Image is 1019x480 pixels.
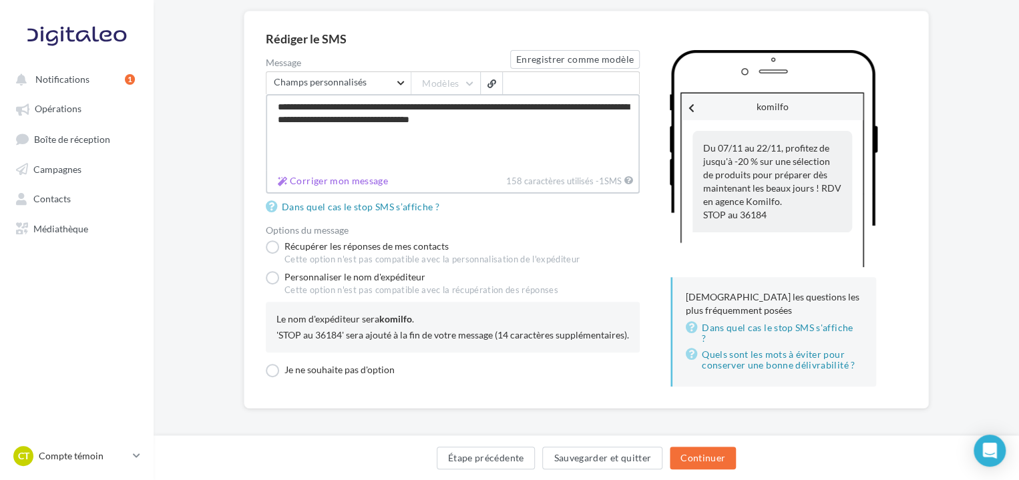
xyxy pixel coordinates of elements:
[437,447,536,469] button: Étape précédente
[599,176,604,187] span: 1
[8,126,146,151] a: Boîte de réception
[8,216,146,240] a: Médiathèque
[284,284,558,296] div: Cette option n'est pas compatible avec la récupération des réponses
[596,176,622,187] span: -
[18,449,29,463] span: Ct
[670,447,736,469] button: Continuer
[8,96,146,120] a: Opérations
[33,163,81,174] span: Campagnes
[974,435,1006,467] div: Open Intercom Messenger
[266,271,558,302] label: Personnaliser le nom d'expéditeur
[272,173,393,189] button: 158 caractères utilisés -1SMS
[35,103,81,115] span: Opérations
[703,209,767,220] span: STOP au 36184
[33,222,88,234] span: Médiathèque
[542,447,662,469] button: Sauvegarder et quitter
[34,133,110,144] span: Boîte de réception
[266,199,445,215] a: Dans quel cas le stop SMS s’affiche ?
[8,156,146,180] a: Campagnes
[276,328,629,342] div: 'STOP au 36184' sera ajouté à la fin de votre message (14 caractères supplémentaires).
[39,449,128,463] p: Compte témoin
[266,33,907,45] div: Rédiger le SMS
[682,93,863,120] div: komilfo
[274,77,394,87] span: Champs personnalisés
[266,58,510,67] label: Message
[686,320,863,346] a: Dans quel cas le stop SMS s'affiche ?
[506,176,594,187] span: 158 caractères utilisés
[266,240,580,266] label: Récupérer les réponses de mes contacts
[125,74,135,85] div: 1
[266,71,411,94] span: Select box activate
[686,290,863,317] p: [DEMOGRAPHIC_DATA] les questions les plus fréquemment posées
[379,313,412,324] span: komilfo
[284,254,580,266] div: Cette option n'est pas compatible avec la personnalisation de l'expéditeur
[266,364,395,377] label: Je ne souhaite pas d'option
[510,50,640,69] button: Enregistrer comme modèle
[8,186,146,210] a: Contacts
[8,67,140,91] button: Notifications 1
[703,142,841,207] span: Du 07/11 au 22/11, profitez de jusqu'à -20 % sur une sélection de produits pour préparer dès main...
[686,346,863,373] a: Quels sont les mots à éviter pour conserver une bonne délivrabilité ?
[35,73,89,85] span: Notifications
[276,312,629,326] div: Le nom d'expéditeur sera .
[11,443,143,469] a: Ct Compte témoin
[599,176,622,187] span: SMS
[33,193,71,204] span: Contacts
[266,226,640,235] div: Options du message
